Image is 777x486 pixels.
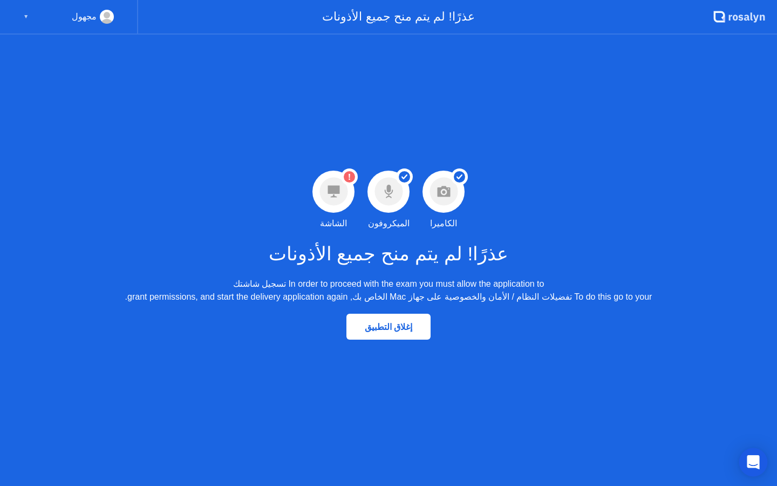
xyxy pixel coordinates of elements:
[125,278,652,303] div: In order to proceed with the exam you must allow the application to تسجيل شاشتك To do this go to ...
[346,314,431,340] button: إغلاق التطبيق
[739,448,768,477] div: Open Intercom Messenger
[350,322,427,332] div: إغلاق التطبيق
[368,217,410,230] div: الميكروفون
[430,217,457,230] div: الكاميرا
[72,10,97,24] div: مجهول
[320,217,347,230] div: الشاشة
[23,10,29,24] div: ▼
[269,240,509,268] h1: عذرًا! لم يتم منح جميع الأذونات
